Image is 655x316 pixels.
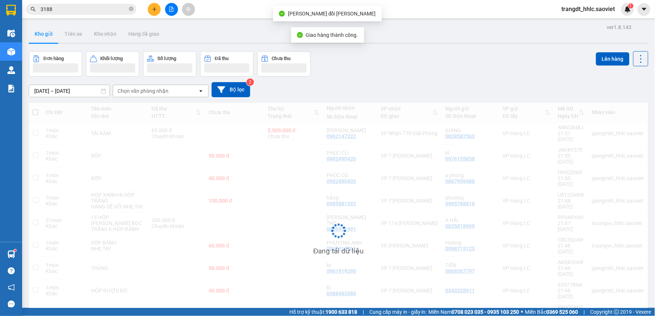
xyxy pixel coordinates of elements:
img: warehouse-icon [7,250,15,258]
span: [PERSON_NAME] đổi [PERSON_NAME] [288,11,376,17]
img: warehouse-icon [7,29,15,37]
span: notification [8,284,15,291]
span: Hỗ trợ kỹ thuật: [289,308,357,316]
button: Kho nhận [88,25,122,43]
span: plus [152,7,157,12]
div: ver 1.8.143 [607,23,632,31]
button: Khối lượng [86,51,139,77]
span: check-circle [297,32,303,38]
sup: 2 [247,78,254,86]
span: Giao hàng thành công. [306,32,358,38]
span: close-circle [129,7,133,11]
strong: 1900 633 818 [325,309,357,315]
span: copyright [614,309,619,315]
button: aim [182,3,195,16]
img: warehouse-icon [7,66,15,74]
span: search [31,7,36,12]
div: Khối lượng [101,56,123,61]
span: trangdt_hhlc.saoviet [556,4,621,14]
strong: 0369 525 060 [547,309,578,315]
svg: open [198,88,204,94]
button: Trên xe [59,25,88,43]
span: question-circle [8,267,15,274]
div: Đang tải dữ liệu [313,246,364,257]
span: aim [186,7,191,12]
span: Cung cấp máy in - giấy in: [369,308,427,316]
strong: 0708 023 035 - 0935 103 250 [452,309,519,315]
sup: 1 [14,249,16,252]
div: Chọn văn phòng nhận [118,87,168,95]
div: Số lượng [158,56,177,61]
span: ⚪️ [521,310,523,313]
button: Số lượng [143,51,196,77]
sup: 1 [628,3,634,8]
div: Đã thu [215,56,229,61]
button: Đơn hàng [29,51,82,77]
img: solution-icon [7,85,15,92]
span: close-circle [129,6,133,13]
span: caret-down [641,6,648,13]
span: Miền Bắc [525,308,578,316]
img: warehouse-icon [7,48,15,56]
input: Select a date range. [29,85,109,97]
img: logo-vxr [6,5,16,16]
span: message [8,301,15,308]
div: Đơn hàng [43,56,64,61]
button: file-add [165,3,178,16]
span: file-add [169,7,174,12]
button: Đã thu [200,51,254,77]
input: Tìm tên, số ĐT hoặc mã đơn [41,5,128,13]
span: | [363,308,364,316]
img: icon-new-feature [624,6,631,13]
button: Lên hàng [596,52,630,66]
span: Miền Nam [429,308,519,316]
button: Kho gửi [29,25,59,43]
span: 1 [630,3,632,8]
span: | [584,308,585,316]
button: Bộ lọc [212,82,250,97]
button: Hàng đã giao [122,25,165,43]
div: Chưa thu [272,56,291,61]
button: caret-down [638,3,651,16]
span: check-circle [279,11,285,17]
button: plus [148,3,161,16]
button: Chưa thu [257,51,311,77]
